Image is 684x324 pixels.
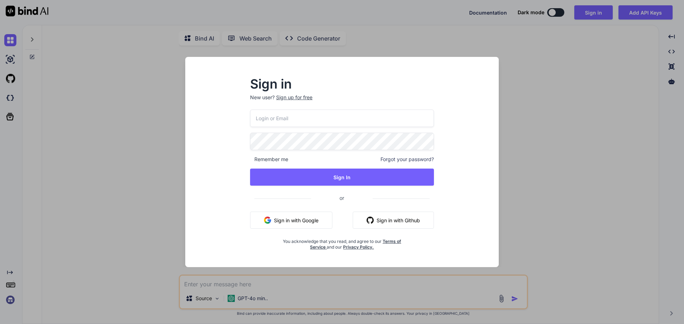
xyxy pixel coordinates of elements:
h2: Sign in [250,78,434,90]
span: or [311,189,373,207]
div: You acknowledge that you read, and agree to our and our [281,234,403,250]
input: Login or Email [250,110,434,127]
button: Sign in with Google [250,212,332,229]
a: Terms of Service [310,239,401,250]
img: github [367,217,374,224]
div: Sign up for free [276,94,312,101]
span: Forgot your password? [380,156,434,163]
img: google [264,217,271,224]
p: New user? [250,94,434,110]
span: Remember me [250,156,288,163]
a: Privacy Policy. [343,244,374,250]
button: Sign In [250,169,434,186]
button: Sign in with Github [353,212,434,229]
